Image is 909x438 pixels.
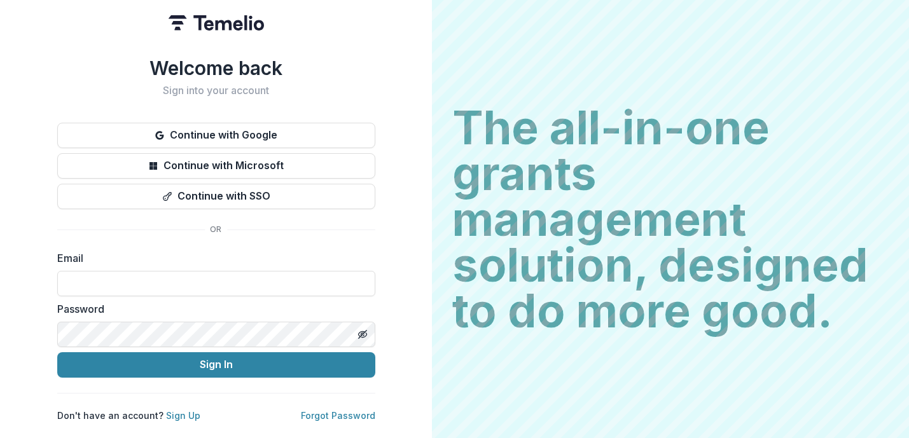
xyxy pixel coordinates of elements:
[57,153,375,179] button: Continue with Microsoft
[301,410,375,421] a: Forgot Password
[57,123,375,148] button: Continue with Google
[57,184,375,209] button: Continue with SSO
[57,301,368,317] label: Password
[169,15,264,31] img: Temelio
[57,409,200,422] p: Don't have an account?
[57,352,375,378] button: Sign In
[57,250,368,266] label: Email
[166,410,200,421] a: Sign Up
[352,324,373,345] button: Toggle password visibility
[57,57,375,79] h1: Welcome back
[57,85,375,97] h2: Sign into your account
